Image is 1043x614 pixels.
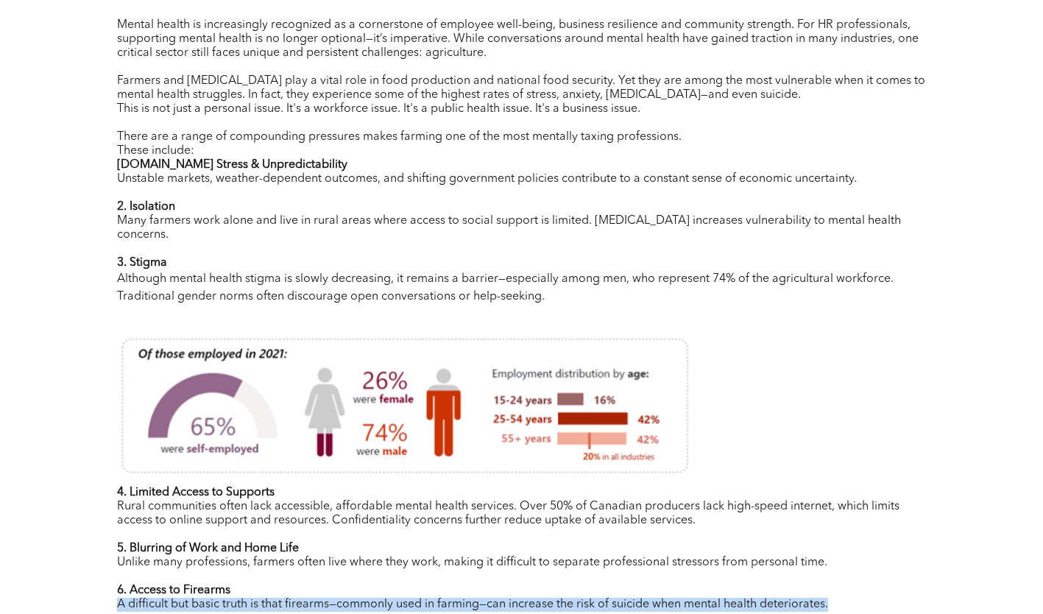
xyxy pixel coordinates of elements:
span: Unstable markets, weather-dependent outcomes, and shifting government policies contribute to a co... [117,173,857,185]
span: Mental health is increasingly recognized as a cornerstone of employee well-being, business resili... [117,19,919,59]
span: Rural communities often lack accessible, affordable mental health services. Over 50% of Canadian ... [117,501,899,526]
span: A difficult but basic truth is that firearms—commonly used in farming—can increase the risk of su... [117,599,828,610]
span: Although mental health stigma is slowly decreasing, it remains a barrier—especially among men, wh... [117,273,894,303]
strong: 5. Blurring of Work and Home Life [117,543,299,554]
span: This is not just a personal issue. It's a workforce issue. It's a public health issue. It's a bus... [117,103,640,115]
strong: [DOMAIN_NAME] Stress & Unpredictability [117,159,347,171]
span: These include: [117,145,194,157]
strong: 3. Stigma [117,257,167,269]
strong: 2. Isolation [117,201,175,213]
strong: 4. Limited Access to Supports [117,487,275,498]
span: Many farmers work alone and live in rural areas where access to social support is limited. [MEDIC... [117,215,901,241]
span: Farmers and [MEDICAL_DATA] play a vital role in food production and national food security. Yet t... [117,75,925,101]
span: Unlike many professions, farmers often live where they work, making it difficult to separate prof... [117,557,827,568]
strong: 6. Access to Firearms [117,585,230,596]
span: There are a range of compounding pressures makes farming one of the most mentally taxing professi... [117,131,682,143]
